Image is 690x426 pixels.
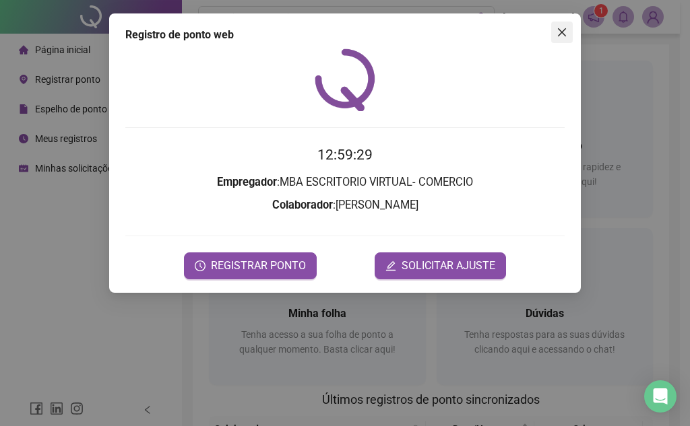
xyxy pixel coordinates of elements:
[315,48,375,111] img: QRPoint
[317,147,373,163] time: 12:59:29
[557,27,567,38] span: close
[125,27,565,43] div: Registro de ponto web
[125,174,565,191] h3: : MBA ESCRITORIO VIRTUAL- COMERCIO
[644,380,677,413] div: Open Intercom Messenger
[551,22,573,43] button: Close
[385,260,396,271] span: edit
[125,197,565,214] h3: : [PERSON_NAME]
[211,258,306,274] span: REGISTRAR PONTO
[195,260,206,271] span: clock-circle
[402,258,495,274] span: SOLICITAR AJUSTE
[217,176,277,188] strong: Empregador
[272,199,333,211] strong: Colaborador
[184,252,317,279] button: REGISTRAR PONTO
[375,252,506,279] button: editSOLICITAR AJUSTE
